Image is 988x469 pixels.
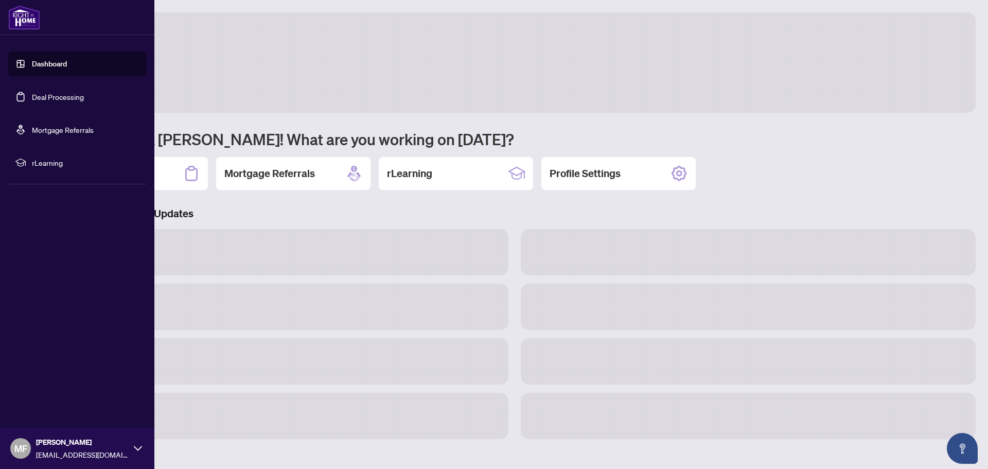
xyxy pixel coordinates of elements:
h2: Profile Settings [550,166,621,181]
h2: rLearning [387,166,432,181]
h3: Brokerage & Industry Updates [54,206,976,221]
a: Mortgage Referrals [32,125,94,134]
span: rLearning [32,157,139,168]
a: Dashboard [32,59,67,68]
h1: Welcome back [PERSON_NAME]! What are you working on [DATE]? [54,129,976,149]
a: Deal Processing [32,92,84,101]
img: logo [8,5,40,30]
button: Open asap [947,433,978,464]
span: [PERSON_NAME] [36,437,129,448]
h2: Mortgage Referrals [224,166,315,181]
span: MF [14,441,27,456]
span: [EMAIL_ADDRESS][DOMAIN_NAME] [36,449,129,460]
